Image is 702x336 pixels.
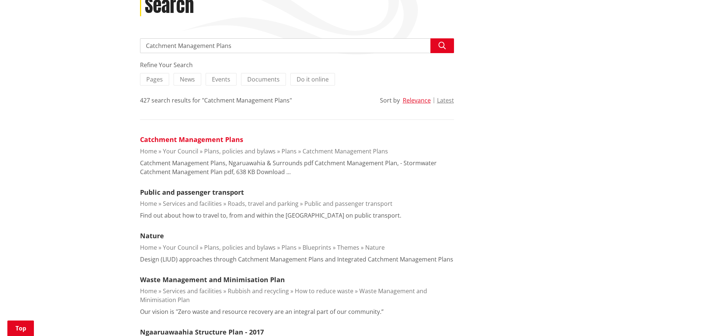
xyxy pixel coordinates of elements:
button: Latest [437,97,454,104]
a: Roads, travel and parking [228,200,298,208]
iframe: Messenger Launcher [668,305,695,332]
a: Your Council [163,243,198,252]
a: Home [140,147,157,155]
a: Themes [337,243,359,252]
a: Public and passenger transport [140,188,244,197]
p: Find out about how to travel to, from and within the [GEOGRAPHIC_DATA] on public transport. [140,211,401,220]
a: Nature [365,243,385,252]
a: Waste Management and Minimisation Plan [140,275,285,284]
input: Search input [140,38,454,53]
div: Refine Your Search [140,60,454,69]
a: How to reduce waste [295,287,353,295]
span: Pages [146,75,163,83]
a: Rubbish and recycling [228,287,289,295]
a: Top [7,321,34,336]
span: Events [212,75,230,83]
a: Home [140,243,157,252]
a: Home [140,200,157,208]
a: Plans [282,243,297,252]
a: Nature [140,231,164,240]
span: Do it online [297,75,329,83]
a: Your Council [163,147,198,155]
a: Blueprints [303,243,331,252]
span: Documents [247,75,280,83]
p: Design (LIUD) approaches through Catchment Management Plans and Integrated Catchment Management P... [140,255,453,264]
a: Plans [282,147,297,155]
a: Plans, policies and bylaws [204,243,276,252]
a: Public and passenger transport [304,200,392,208]
p: Our vision is "Zero waste and resource recovery are an integral part of our community.” [140,307,384,316]
a: Plans, policies and bylaws [204,147,276,155]
div: 427 search results for "Catchment Management Plans" [140,96,292,105]
p: Catchment Management Plans, Ngaruawahia & Surrounds pdf Catchment Management Plan, - Stormwater C... [140,159,454,176]
a: Catchment Management Plans [303,147,388,155]
a: Home [140,287,157,295]
a: Services and facilities [163,200,222,208]
a: Catchment Management Plans [140,135,243,144]
a: Services and facilities [163,287,222,295]
div: Sort by [380,96,400,105]
span: News [180,75,195,83]
button: Relevance [403,97,431,104]
a: Waste Management and Minimisation Plan [140,287,427,304]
